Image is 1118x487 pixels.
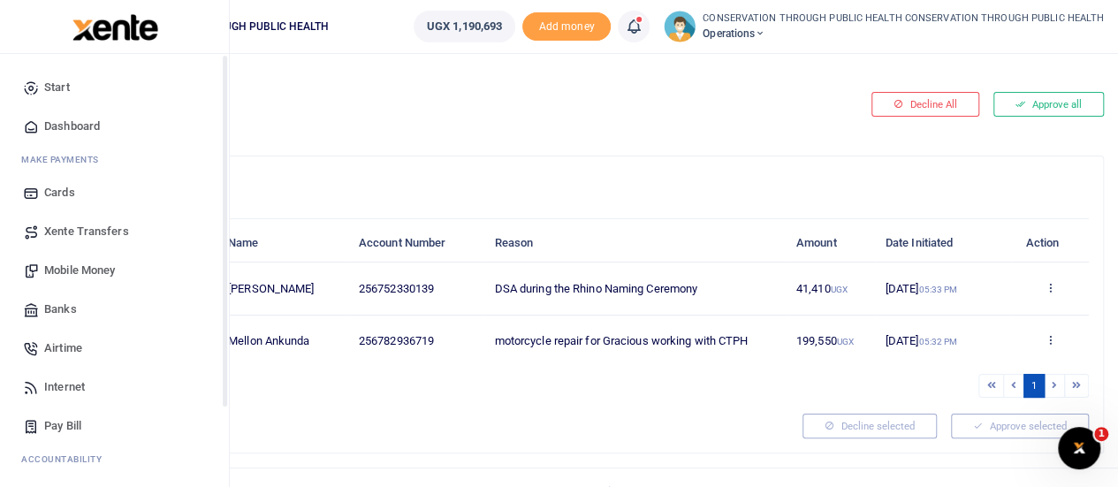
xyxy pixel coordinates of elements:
small: 05:33 PM [918,285,957,294]
button: Decline All [871,92,979,117]
span: Pay Bill [44,417,81,435]
a: Internet [14,368,215,407]
a: Banks [14,290,215,329]
img: profile-user [664,11,696,42]
span: ake Payments [30,153,99,166]
a: Start [14,68,215,107]
button: Approve all [993,92,1104,117]
span: Internet [44,378,85,396]
th: Reason: activate to sort column ascending [484,224,786,263]
span: UGX 1,190,693 [427,18,502,35]
h4: Mobile Money [82,171,1089,190]
a: Cards [14,173,215,212]
li: Wallet ballance [407,11,522,42]
span: Xente Transfers [44,223,129,240]
a: Pay Bill [14,407,215,445]
span: 1 [1094,427,1108,441]
td: [DATE] [875,263,1012,315]
small: 05:32 PM [918,337,957,346]
a: logo-small logo-large logo-large [71,19,158,33]
th: Amount: activate to sort column ascending [787,224,876,263]
span: countability [34,453,102,466]
a: Xente Transfers [14,212,215,251]
td: [DATE] [875,316,1012,367]
td: 256782936719 [349,316,485,367]
li: Ac [14,445,215,473]
span: Airtime [44,339,82,357]
a: UGX 1,190,693 [414,11,515,42]
a: 1 [1023,374,1045,398]
h4: Pending your approval [67,76,754,95]
span: Mobile Money [44,262,115,279]
img: logo-large [72,14,158,41]
td: DSA during the Rhino Naming Ceremony [484,263,786,315]
a: Dashboard [14,107,215,146]
th: Name: activate to sort column ascending [218,224,349,263]
td: 199,550 [787,316,876,367]
td: [PERSON_NAME] [218,263,349,315]
small: CONSERVATION THROUGH PUBLIC HEALTH CONSERVATION THROUGH PUBLIC HEALTH [703,11,1104,27]
small: UGX [836,337,853,346]
span: Operations [703,26,1104,42]
a: Airtime [14,329,215,368]
a: Mobile Money [14,251,215,290]
th: Account Number: activate to sort column ascending [349,224,485,263]
span: Cards [44,184,75,202]
div: Showing 1 to 2 of 2 entries [82,372,579,399]
span: Dashboard [44,118,100,135]
li: Toup your wallet [522,12,611,42]
td: 256752330139 [349,263,485,315]
td: motorcycle repair for Gracious working with CTPH [484,316,786,367]
span: Add money [522,12,611,42]
a: profile-user CONSERVATION THROUGH PUBLIC HEALTH CONSERVATION THROUGH PUBLIC HEALTH Operations [664,11,1104,42]
td: 41,410 [787,263,876,315]
td: Mellon Ankunda [218,316,349,367]
span: Start [44,79,70,96]
a: Add money [522,19,611,32]
th: Date Initiated: activate to sort column ascending [875,224,1012,263]
small: UGX [830,285,847,294]
th: Action: activate to sort column ascending [1012,224,1089,263]
span: Banks [44,301,77,318]
iframe: Intercom live chat [1058,427,1100,469]
a: Back to categories [63,103,754,133]
li: M [14,146,215,173]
